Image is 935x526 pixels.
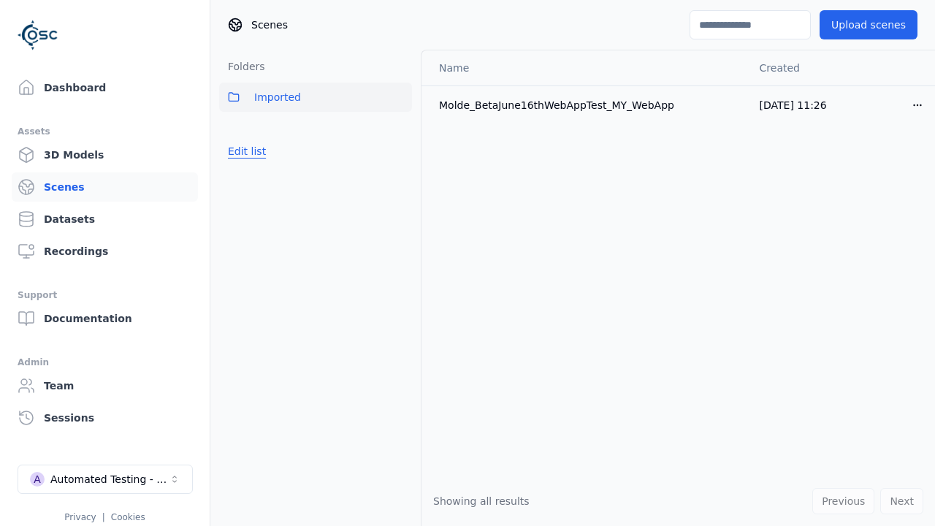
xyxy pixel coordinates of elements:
div: Automated Testing - Playwright [50,472,169,487]
a: Recordings [12,237,198,266]
span: Showing all results [433,495,530,507]
div: Support [18,286,192,304]
div: Molde_BetaJune16thWebAppTest_MY_WebApp [439,98,736,113]
button: Select a workspace [18,465,193,494]
span: Scenes [251,18,288,32]
div: A [30,472,45,487]
a: Privacy [64,512,96,522]
img: Logo [18,15,58,56]
th: Name [421,50,748,85]
a: Dashboard [12,73,198,102]
div: Assets [18,123,192,140]
a: Documentation [12,304,198,333]
a: Team [12,371,198,400]
a: Sessions [12,403,198,432]
th: Created [748,50,900,85]
h3: Folders [219,59,265,74]
a: Cookies [111,512,145,522]
div: Admin [18,354,192,371]
a: 3D Models [12,140,198,169]
span: Imported [254,88,301,106]
button: Edit list [219,138,275,164]
button: Imported [219,83,412,112]
button: Upload scenes [820,10,917,39]
a: Scenes [12,172,198,202]
span: | [102,512,105,522]
span: [DATE] 11:26 [760,99,827,111]
a: Datasets [12,205,198,234]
